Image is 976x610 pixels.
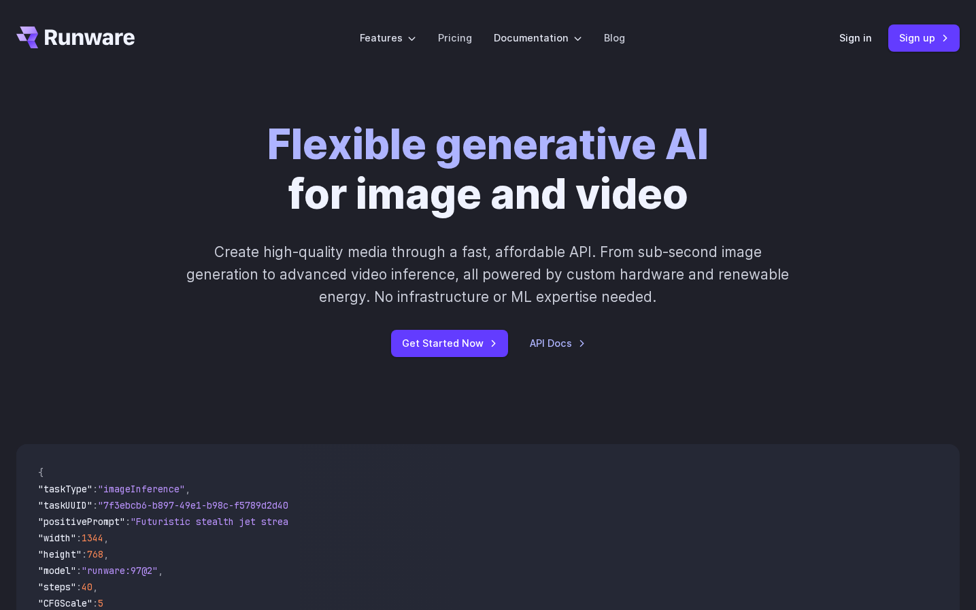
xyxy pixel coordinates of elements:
a: Pricing [438,30,472,46]
span: "steps" [38,581,76,593]
a: API Docs [530,335,586,351]
span: : [76,581,82,593]
span: , [103,548,109,560]
span: "model" [38,564,76,577]
label: Documentation [494,30,582,46]
span: 768 [87,548,103,560]
span: , [185,483,190,495]
a: Get Started Now [391,330,508,356]
span: "height" [38,548,82,560]
span: "7f3ebcb6-b897-49e1-b98c-f5789d2d40d7" [98,499,305,511]
a: Go to / [16,27,135,48]
span: , [158,564,163,577]
span: : [92,499,98,511]
span: "runware:97@2" [82,564,158,577]
span: : [76,564,82,577]
span: : [125,515,131,528]
span: "taskType" [38,483,92,495]
span: "Futuristic stealth jet streaking through a neon-lit cityscape with glowing purple exhaust" [131,515,626,528]
span: : [92,597,98,609]
span: : [82,548,87,560]
span: "imageInference" [98,483,185,495]
span: 5 [98,597,103,609]
span: , [103,532,109,544]
a: Sign up [888,24,960,51]
span: : [92,483,98,495]
a: Blog [604,30,625,46]
span: { [38,467,44,479]
span: "width" [38,532,76,544]
span: "taskUUID" [38,499,92,511]
span: : [76,532,82,544]
p: Create high-quality media through a fast, affordable API. From sub-second image generation to adv... [186,241,790,309]
span: 40 [82,581,92,593]
span: , [92,581,98,593]
a: Sign in [839,30,872,46]
span: "CFGScale" [38,597,92,609]
strong: Flexible generative AI [267,119,709,169]
label: Features [360,30,416,46]
h1: for image and video [267,120,709,219]
span: 1344 [82,532,103,544]
span: "positivePrompt" [38,515,125,528]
